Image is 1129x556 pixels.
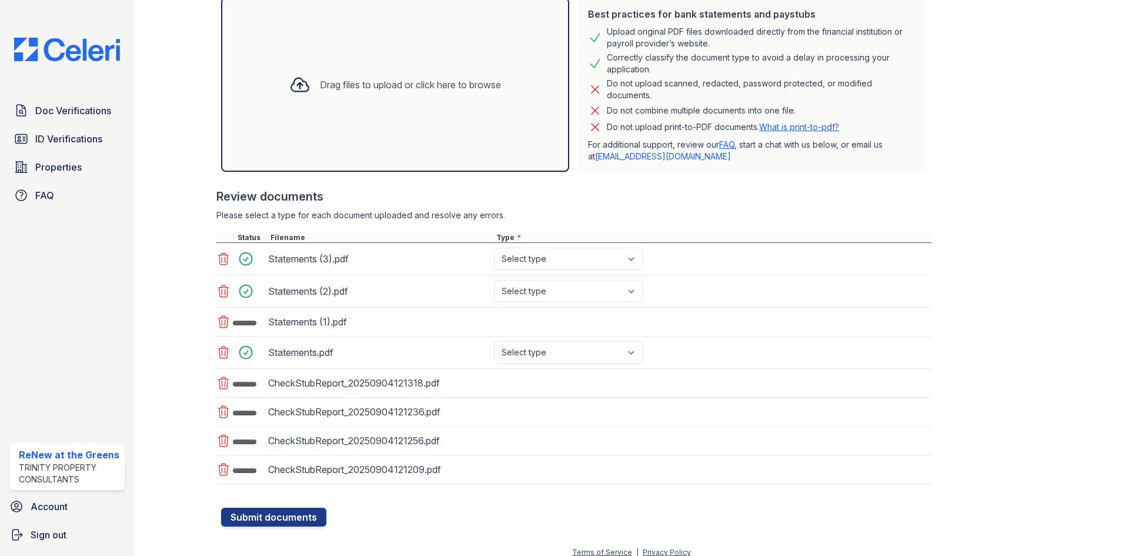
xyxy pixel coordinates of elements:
button: Submit documents [221,508,326,527]
div: Please select a type for each document uploaded and resolve any errors. [216,209,931,221]
div: Review documents [216,188,931,205]
div: Statements (2).pdf [268,282,489,301]
a: What is print-to-pdf? [759,122,839,132]
p: Do not upload print-to-PDF documents. [607,121,839,133]
div: CheckStubReport_20250904121209.pdf [268,460,489,479]
div: CheckStubReport_20250904121318.pdf [268,374,489,392]
div: Best practices for bank statements and paystubs [588,7,917,21]
a: Doc Verifications [9,99,125,122]
span: Account [31,500,68,514]
a: Sign out [5,523,129,547]
a: ID Verifications [9,127,125,151]
div: Statements (3).pdf [268,249,489,268]
div: Trinity Property Consultants [19,462,120,485]
div: Correctly classify the document type to avoid a delay in processing your application. [607,52,917,75]
div: Do not upload scanned, redacted, password protected, or modified documents. [607,78,917,101]
span: FAQ [35,188,54,202]
div: Status [235,233,268,242]
span: Doc Verifications [35,104,111,118]
div: ReNew at the Greens [19,448,120,462]
div: Filename [268,233,494,242]
div: CheckStubReport_20250904121256.pdf [268,431,489,450]
div: Statements.pdf [268,343,489,362]
div: Statements (1).pdf [268,312,489,331]
div: CheckStubReport_20250904121236.pdf [268,402,489,421]
a: Properties [9,155,125,179]
div: Drag files to upload or click here to browse [320,78,501,92]
span: Sign out [31,528,66,542]
div: Upload original PDF files downloaded directly from the financial institution or payroll provider’... [607,26,917,49]
span: Properties [35,160,82,174]
a: Account [5,495,129,518]
div: Type [494,233,931,242]
a: FAQ [719,139,734,149]
a: [EMAIL_ADDRESS][DOMAIN_NAME] [595,151,731,161]
span: ID Verifications [35,132,102,146]
div: Do not combine multiple documents into one file. [607,104,796,118]
img: CE_Logo_Blue-a8612792a0a2168367f1c8372b55b34899dd931a85d93a1a3d3e32e68fde9ad4.png [5,38,129,61]
a: FAQ [9,184,125,207]
p: For additional support, review our , start a chat with us below, or email us at [588,139,917,162]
